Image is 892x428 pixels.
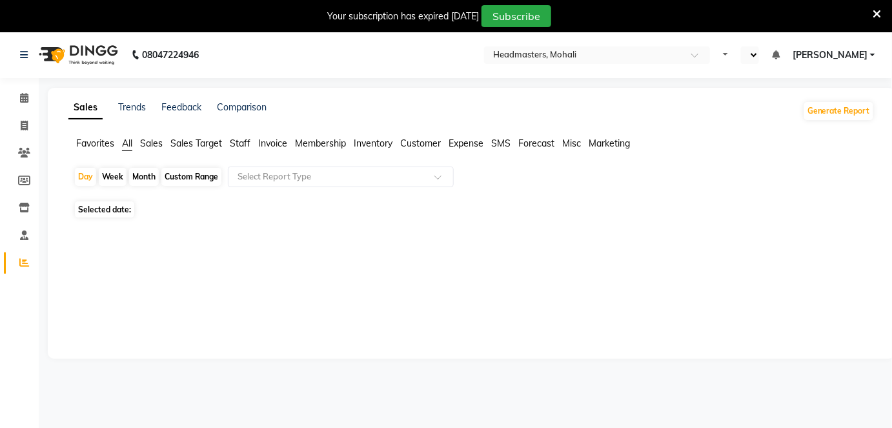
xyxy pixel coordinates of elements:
button: Generate Report [804,102,873,120]
span: SMS [491,138,511,149]
div: Month [129,168,159,186]
span: Sales [140,138,163,149]
span: Staff [230,138,250,149]
span: Selected date: [75,201,134,218]
span: Membership [295,138,346,149]
div: Your subscription has expired [DATE] [327,10,479,23]
b: 08047224946 [142,37,199,73]
a: Comparison [217,101,267,113]
span: Forecast [518,138,554,149]
span: All [122,138,132,149]
div: Custom Range [161,168,221,186]
div: Day [75,168,96,186]
div: Week [99,168,127,186]
span: [PERSON_NAME] [793,48,867,62]
span: Inventory [354,138,392,149]
span: Misc [562,138,581,149]
span: Sales Target [170,138,222,149]
span: Favorites [76,138,114,149]
span: Invoice [258,138,287,149]
a: Sales [68,96,103,119]
a: Trends [118,101,146,113]
img: logo [33,37,121,73]
a: Feedback [161,101,201,113]
span: Expense [449,138,483,149]
span: Marketing [589,138,630,149]
span: Customer [400,138,441,149]
button: Subscribe [481,5,551,27]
